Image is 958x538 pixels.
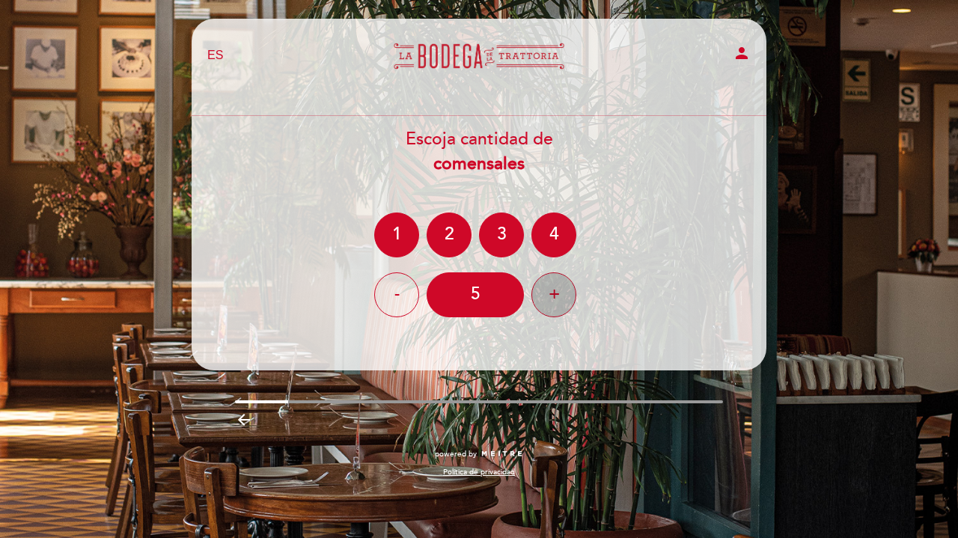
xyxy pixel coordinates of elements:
div: Escoja cantidad de [191,127,767,177]
div: 2 [427,213,472,257]
i: arrow_backward [235,411,253,429]
div: 5 [427,272,524,317]
div: 1 [374,213,419,257]
i: person [733,44,751,62]
div: - [374,272,419,317]
a: La Bodega de la Trattoria - Primavera [385,35,573,76]
div: 4 [531,213,576,257]
div: + [531,272,576,317]
a: powered by [435,449,523,459]
div: 3 [479,213,524,257]
button: person [733,44,751,67]
img: MEITRE [480,450,523,458]
span: powered by [435,449,477,459]
b: comensales [433,153,525,174]
a: Política de privacidad [443,467,515,477]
